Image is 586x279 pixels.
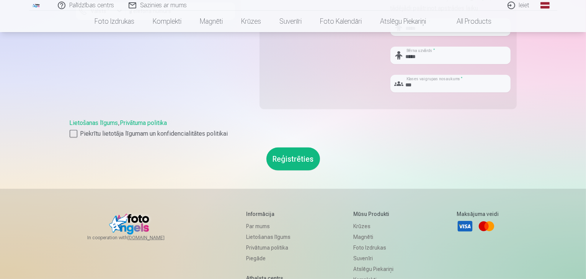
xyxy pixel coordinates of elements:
[270,11,311,32] a: Suvenīri
[371,11,435,32] a: Atslēgu piekariņi
[435,11,501,32] a: All products
[353,221,393,232] a: Krūzes
[353,264,393,274] a: Atslēgu piekariņi
[87,235,183,241] span: In cooperation with
[353,242,393,253] a: Foto izdrukas
[70,118,517,138] div: ,
[353,232,393,242] a: Magnēti
[70,119,118,127] a: Lietošanas līgums
[246,253,291,264] a: Piegāde
[32,3,41,8] img: /fa1
[246,232,291,242] a: Lietošanas līgums
[144,11,191,32] a: Komplekti
[246,221,291,232] a: Par mums
[457,218,473,235] a: Visa
[127,235,183,241] a: [DOMAIN_NAME]
[353,253,393,264] a: Suvenīri
[311,11,371,32] a: Foto kalendāri
[191,11,232,32] a: Magnēti
[232,11,270,32] a: Krūzes
[266,148,320,170] button: Reģistrēties
[246,242,291,253] a: Privātuma politika
[120,119,167,127] a: Privātuma politika
[70,129,517,138] label: Piekrītu lietotāja līgumam un konfidencialitātes politikai
[353,210,393,218] h5: Mūsu produkti
[478,218,495,235] a: Mastercard
[457,210,499,218] h5: Maksājuma veidi
[246,210,291,218] h5: Informācija
[85,11,144,32] a: Foto izdrukas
